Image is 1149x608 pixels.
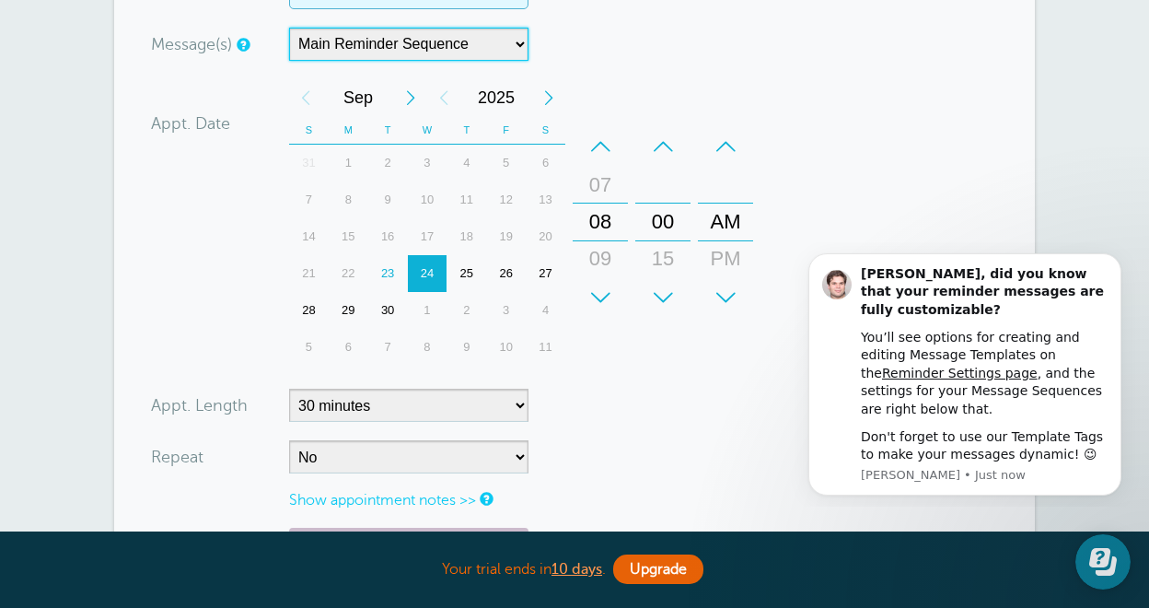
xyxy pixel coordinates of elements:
th: S [526,116,565,145]
div: 18 [447,218,486,255]
div: 28 [289,292,329,329]
div: 31 [289,145,329,181]
div: Friday, October 10 [486,329,526,366]
a: Upgrade [613,555,703,584]
div: 7 [289,181,329,218]
div: 10 [578,277,622,314]
div: Monday, September 1 [329,145,368,181]
iframe: Resource center [1075,534,1131,590]
div: Saturday, October 4 [526,292,565,329]
div: 9 [368,181,408,218]
div: 09 [578,240,622,277]
div: 12 [486,181,526,218]
div: Wednesday, September 17 [408,218,447,255]
div: 7 [368,329,408,366]
div: 3 [408,145,447,181]
span: 2025 [460,79,532,116]
div: 08 [578,204,622,240]
div: 24 [408,255,447,292]
div: 22 [329,255,368,292]
div: 1 [329,145,368,181]
div: Thursday, September 18 [447,218,486,255]
div: Tuesday, September 30 [368,292,408,329]
div: PM [703,240,748,277]
iframe: Intercom notifications message [781,242,1149,507]
div: Monday, September 22 [329,255,368,292]
div: 8 [329,181,368,218]
div: 5 [486,145,526,181]
div: 8 [408,329,447,366]
div: Saturday, September 6 [526,145,565,181]
div: Tuesday, October 7 [368,329,408,366]
th: W [408,116,447,145]
div: Friday, September 5 [486,145,526,181]
div: Saturday, October 11 [526,329,565,366]
div: Wednesday, September 24 [408,255,447,292]
div: Thursday, October 9 [447,329,486,366]
div: Your trial ends in . [114,550,1035,590]
th: T [368,116,408,145]
th: S [289,116,329,145]
th: F [486,116,526,145]
a: Notes are for internal use only, and are not visible to your clients. [480,493,491,505]
div: 2 [368,145,408,181]
div: Wednesday, October 1 [408,292,447,329]
span: September [322,79,394,116]
div: 15 [641,240,685,277]
div: 23 [368,255,408,292]
div: Hours [573,128,628,316]
div: 5 [289,329,329,366]
th: T [447,116,486,145]
div: Sunday, October 5 [289,329,329,366]
div: Monday, September 29 [329,292,368,329]
div: 30 [368,292,408,329]
div: Today, Tuesday, September 23 [368,255,408,292]
div: Friday, October 3 [486,292,526,329]
div: 16 [368,218,408,255]
div: 3 [486,292,526,329]
div: 15 [329,218,368,255]
div: Monday, September 8 [329,181,368,218]
label: Repeat [151,449,203,465]
div: Thursday, September 25 [447,255,486,292]
div: 25 [447,255,486,292]
div: AM [703,204,748,240]
div: 6 [526,145,565,181]
label: Appt. Date [151,115,230,132]
div: Next Month [394,79,427,116]
div: Tuesday, September 9 [368,181,408,218]
div: 29 [329,292,368,329]
div: Wednesday, September 3 [408,145,447,181]
div: 00 [641,204,685,240]
div: 30 [641,277,685,314]
div: Sunday, August 31 [289,145,329,181]
div: 17 [408,218,447,255]
div: 2 [447,292,486,329]
th: M [329,116,368,145]
div: Next Year [532,79,565,116]
div: 11 [526,329,565,366]
div: Tuesday, September 16 [368,218,408,255]
div: 19 [486,218,526,255]
div: Monday, October 6 [329,329,368,366]
div: 10 [486,329,526,366]
div: 9 [447,329,486,366]
div: Saturday, September 27 [526,255,565,292]
div: 20 [526,218,565,255]
div: Thursday, September 4 [447,145,486,181]
a: Preview Reminders [289,528,528,564]
a: 10 days [551,561,602,578]
div: Monday, September 15 [329,218,368,255]
div: Thursday, October 2 [447,292,486,329]
div: Friday, September 19 [486,218,526,255]
div: 14 [289,218,329,255]
div: Sunday, September 7 [289,181,329,218]
div: Sunday, September 14 [289,218,329,255]
div: Friday, September 12 [486,181,526,218]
